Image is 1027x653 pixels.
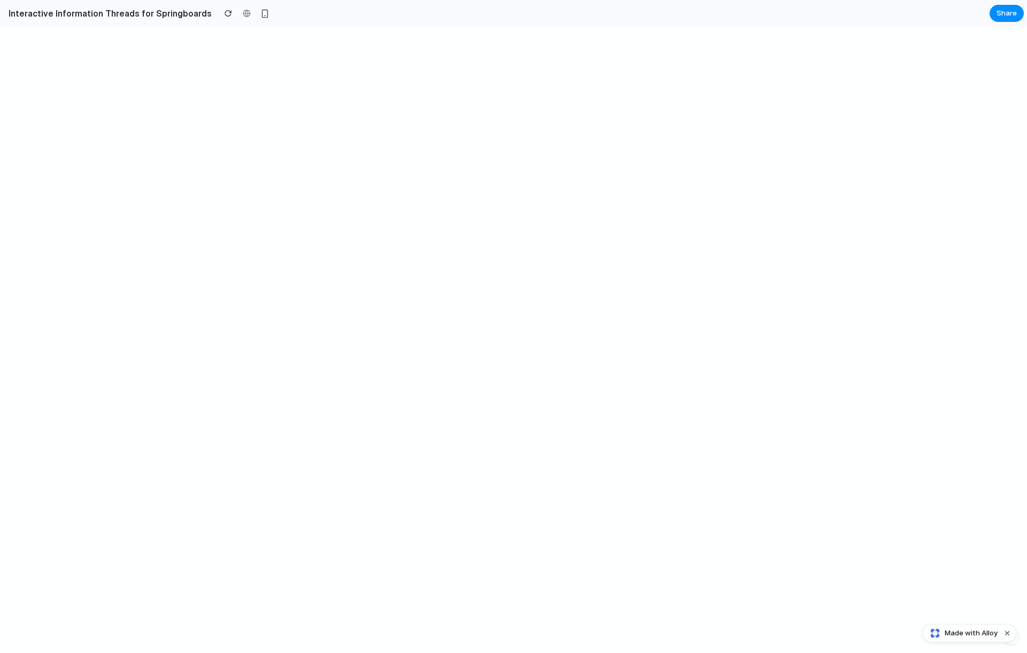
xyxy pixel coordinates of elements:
h2: Interactive Information Threads for Springboards [4,7,212,20]
span: Made with Alloy [945,628,998,639]
span: Share [997,8,1017,19]
button: Share [990,5,1024,22]
button: Dismiss watermark [1001,627,1014,640]
a: Made with Alloy [923,628,999,639]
